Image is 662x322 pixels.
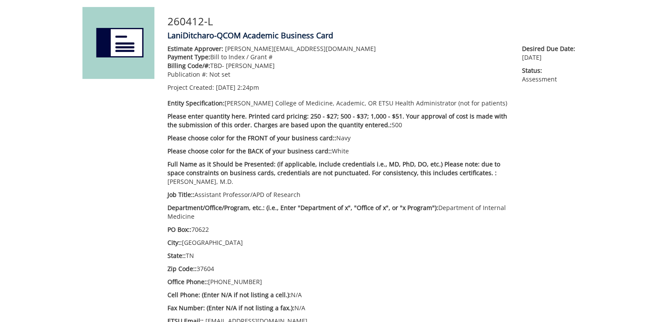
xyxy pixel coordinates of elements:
[167,160,500,177] span: Full Name as it Should be Presented: (if applicable, include credentials i.e., MD, PhD, DO, etc.)...
[167,190,509,199] p: Assistant Professor/APD of Research
[167,291,291,299] span: Cell Phone: (Enter N/A if not listing a cell.):
[522,66,580,84] p: Assessment
[167,251,509,260] p: TN
[167,147,509,156] p: White
[167,304,294,312] span: Fax Number: (Enter N/A if not listing a fax.):
[167,16,580,27] h3: 260412-L
[167,238,182,247] span: City::
[167,61,210,70] span: Billing Code/#:
[167,291,509,299] p: N/A
[167,134,336,142] span: Please choose color for the FRONT of your business card::
[522,66,580,75] span: Status:
[167,238,509,247] p: [GEOGRAPHIC_DATA]
[167,278,509,286] p: [PHONE_NUMBER]
[167,264,197,273] span: Zip Code::
[167,53,509,61] p: Bill to Index / Grant #
[167,70,208,78] span: Publication #:
[82,7,154,79] img: Product featured image
[167,112,509,129] p: 500
[522,44,580,62] p: [DATE]
[167,61,509,70] p: TBD- [PERSON_NAME]
[167,304,509,312] p: N/A
[167,203,438,212] span: Department/Office/Program, etc.: (i.e., Enter "Department of x", "Office of x", or "x Program"):
[167,225,191,234] span: PO Box::
[522,44,580,53] span: Desired Due Date:
[167,99,509,108] p: [PERSON_NAME] College of Medicine, Academic, OR ETSU Health Administrator (not for patients)
[167,251,186,260] span: State::
[167,83,214,92] span: Project Created:
[167,112,507,129] span: Please enter quantity here. Printed card pricing: 250 - $27; 500 - $37; 1,000 - $51. Your approva...
[209,70,230,78] span: Not set
[167,44,223,53] span: Estimate Approver:
[167,31,580,40] h4: LaniDitcharo-QCOM Academic Business Card
[167,147,332,155] span: Please choose color for the BACK of your business card::
[167,99,225,107] span: Entity Specification:
[167,203,509,221] p: Department of Internal Medicine
[167,278,208,286] span: Office Phone::
[216,83,259,92] span: [DATE] 2:24pm
[167,264,509,273] p: 37604
[167,190,195,199] span: Job Title::
[167,44,509,53] p: [PERSON_NAME][EMAIL_ADDRESS][DOMAIN_NAME]
[167,160,509,186] p: [PERSON_NAME], M.D.
[167,225,509,234] p: 70622
[167,134,509,142] p: Navy
[167,53,210,61] span: Payment Type:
